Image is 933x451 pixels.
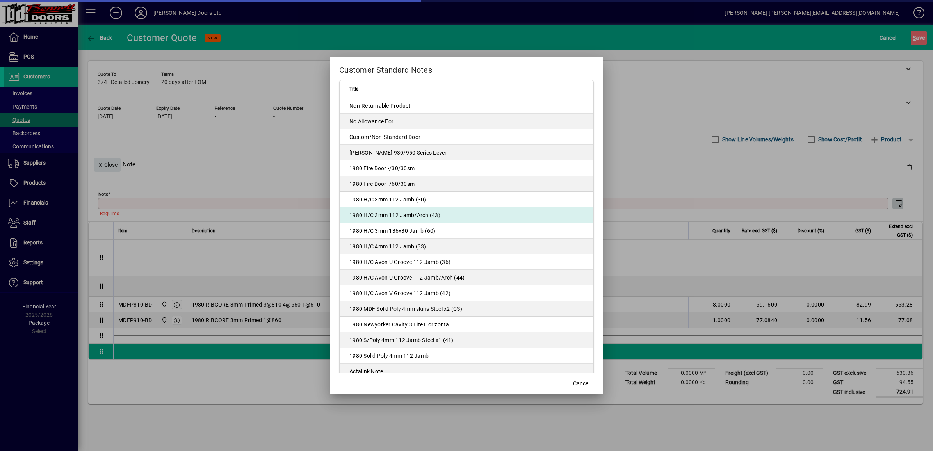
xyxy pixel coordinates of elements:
td: Actalink Note [340,364,593,379]
td: 1980 H/C Avon U Groove 112 Jamb/Arch (44) [340,270,593,285]
td: Custom/Non-Standard Door [340,129,593,145]
span: Cancel [573,380,589,388]
td: Non-Returnable Product [340,98,593,114]
td: 1980 H/C Avon V Groove 112 Jamb (42) [340,285,593,301]
td: [PERSON_NAME] 930/950 Series Lever [340,145,593,160]
td: 1980 Solid Poly 4mm 112 Jamb [340,348,593,364]
td: 1980 MDF Solid Poly 4mm skins Steel x2 (CS) [340,301,593,317]
td: 1980 S/Poly 4mm 112 Jamb Steel x1 (41) [340,332,593,348]
td: 1980 H/C 4mm 112 Jamb (33) [340,239,593,254]
td: 1980 H/C 3mm 112 Jamb (30) [340,192,593,207]
h2: Customer Standard Notes [330,57,603,80]
button: Cancel [569,377,594,391]
td: 1980 H/C 3mm 112 Jamb/Arch (43) [340,207,593,223]
td: 1980 Fire Door -/60/30sm [340,176,593,192]
td: No Allowance For [340,114,593,129]
td: 1980 H/C Avon U Groove 112 Jamb (36) [340,254,593,270]
span: Title [349,85,358,93]
td: 1980 Newyorker Cavity 3 Lite Horizontal [340,317,593,332]
td: 1980 H/C 3mm 136x30 Jamb (60) [340,223,593,239]
td: 1980 Fire Door -/30/30sm [340,160,593,176]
